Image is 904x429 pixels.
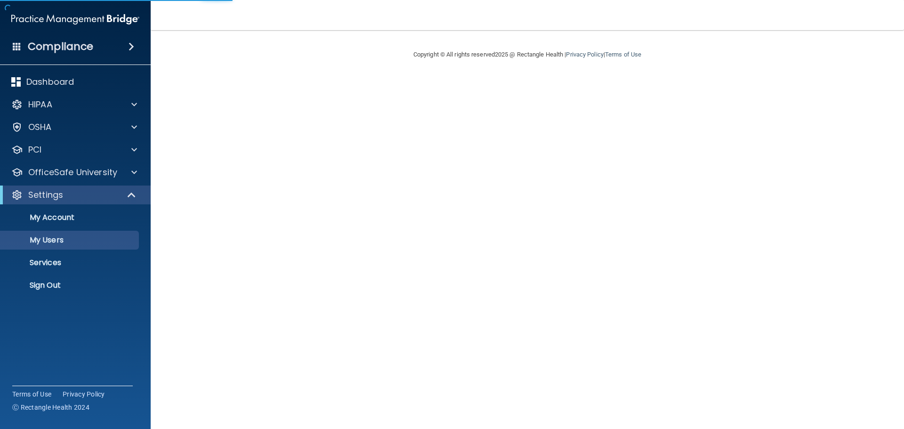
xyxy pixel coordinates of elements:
p: OSHA [28,121,52,133]
a: HIPAA [11,99,137,110]
p: My Account [6,213,135,222]
a: Terms of Use [12,389,51,399]
img: dashboard.aa5b2476.svg [11,77,21,87]
p: Settings [28,189,63,201]
a: PCI [11,144,137,155]
p: OfficeSafe University [28,167,117,178]
a: Dashboard [11,76,137,88]
p: Dashboard [26,76,74,88]
p: Sign Out [6,281,135,290]
p: PCI [28,144,41,155]
h4: Compliance [28,40,93,53]
p: My Users [6,235,135,245]
div: Copyright © All rights reserved 2025 @ Rectangle Health | | [355,40,699,70]
a: Terms of Use [605,51,641,58]
span: Ⓒ Rectangle Health 2024 [12,403,89,412]
p: HIPAA [28,99,52,110]
a: OSHA [11,121,137,133]
p: Services [6,258,135,267]
a: OfficeSafe University [11,167,137,178]
img: PMB logo [11,10,139,29]
a: Privacy Policy [566,51,603,58]
a: Settings [11,189,137,201]
a: Privacy Policy [63,389,105,399]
